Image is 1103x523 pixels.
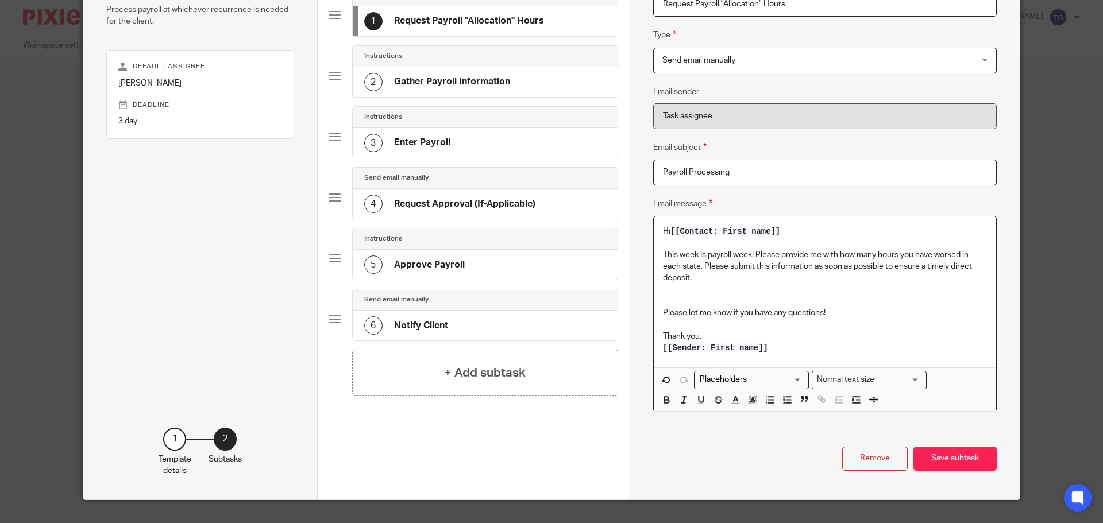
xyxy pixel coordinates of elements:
button: Save subtask [913,447,997,471]
div: 3 [364,134,383,152]
div: Search for option [694,371,809,389]
label: Email message [653,197,712,210]
span: Normal text size [815,374,877,386]
h4: Notify Client [394,320,448,332]
span: [[Sender: First name]] [663,343,768,352]
input: Search for option [878,374,920,386]
p: Hi , [663,226,987,237]
label: Type [653,28,676,41]
h4: Send email manually [364,173,429,183]
h4: Instructions [364,234,402,243]
h4: Instructions [364,52,402,61]
p: Default assignee [118,62,282,71]
span: Send email manually [662,56,735,64]
div: 2 [364,73,383,91]
p: Template details [159,454,191,477]
h4: Request Approval (If-Applicable) [394,198,535,210]
div: 5 [364,255,383,274]
button: Remove [842,447,908,471]
p: This week is payroll week! Please provide me with how many hours you have worked in each state. P... [663,238,987,284]
div: 6 [364,316,383,335]
p: 3 day [118,115,282,127]
p: Deadline [118,100,282,110]
div: 1 [163,428,186,451]
h4: Gather Payroll Information [394,76,510,88]
h4: Enter Payroll [394,137,450,149]
div: Search for option [812,371,927,389]
span: [[Contact: First name]] [670,227,780,236]
h4: Request Payroll "Allocation" Hours [394,15,544,27]
label: Email subject [653,141,707,154]
h4: Instructions [364,113,402,122]
input: Search for option [696,374,802,386]
div: 2 [214,428,237,451]
h4: + Add subtask [444,364,526,382]
div: 1 [364,12,383,30]
input: Subject [653,160,997,185]
div: Text styles [812,371,927,389]
div: 4 [364,195,383,213]
p: [PERSON_NAME] [118,78,282,89]
label: Email sender [653,86,699,98]
p: Thank you, [663,319,987,342]
p: Please let me know if you have any questions! [663,296,987,319]
h4: Approve Payroll [394,259,465,271]
p: Process payroll at whichever recurrence is needed for the client. [106,4,294,28]
div: Placeholders [694,371,809,389]
h4: Send email manually [364,295,429,304]
p: Subtasks [209,454,242,465]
